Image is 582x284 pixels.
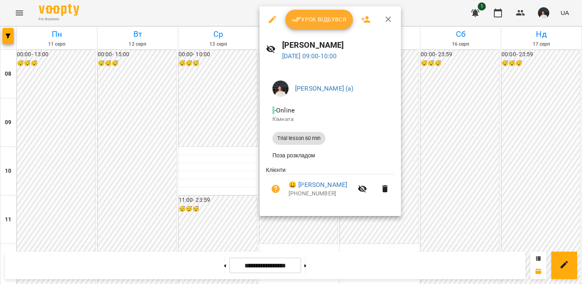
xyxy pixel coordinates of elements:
[266,148,394,163] li: Поза розкладом
[266,166,394,206] ul: Клієнти
[295,85,354,92] a: [PERSON_NAME] (а)
[289,180,347,190] a: 😀 [PERSON_NAME]
[266,179,285,199] button: Візит ще не сплачено. Додати оплату?
[272,106,296,114] span: - Online
[272,115,388,123] p: Кімната
[282,39,395,51] h6: [PERSON_NAME]
[289,190,353,198] p: [PHONE_NUMBER]
[282,52,337,60] a: [DATE] 09:00-10:00
[272,135,325,142] span: Trial lesson 60 min
[285,10,353,29] button: Урок відбувся
[292,15,347,24] span: Урок відбувся
[272,81,289,97] img: 5ac69435918e69000f8bf39d14eaa1af.jpg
